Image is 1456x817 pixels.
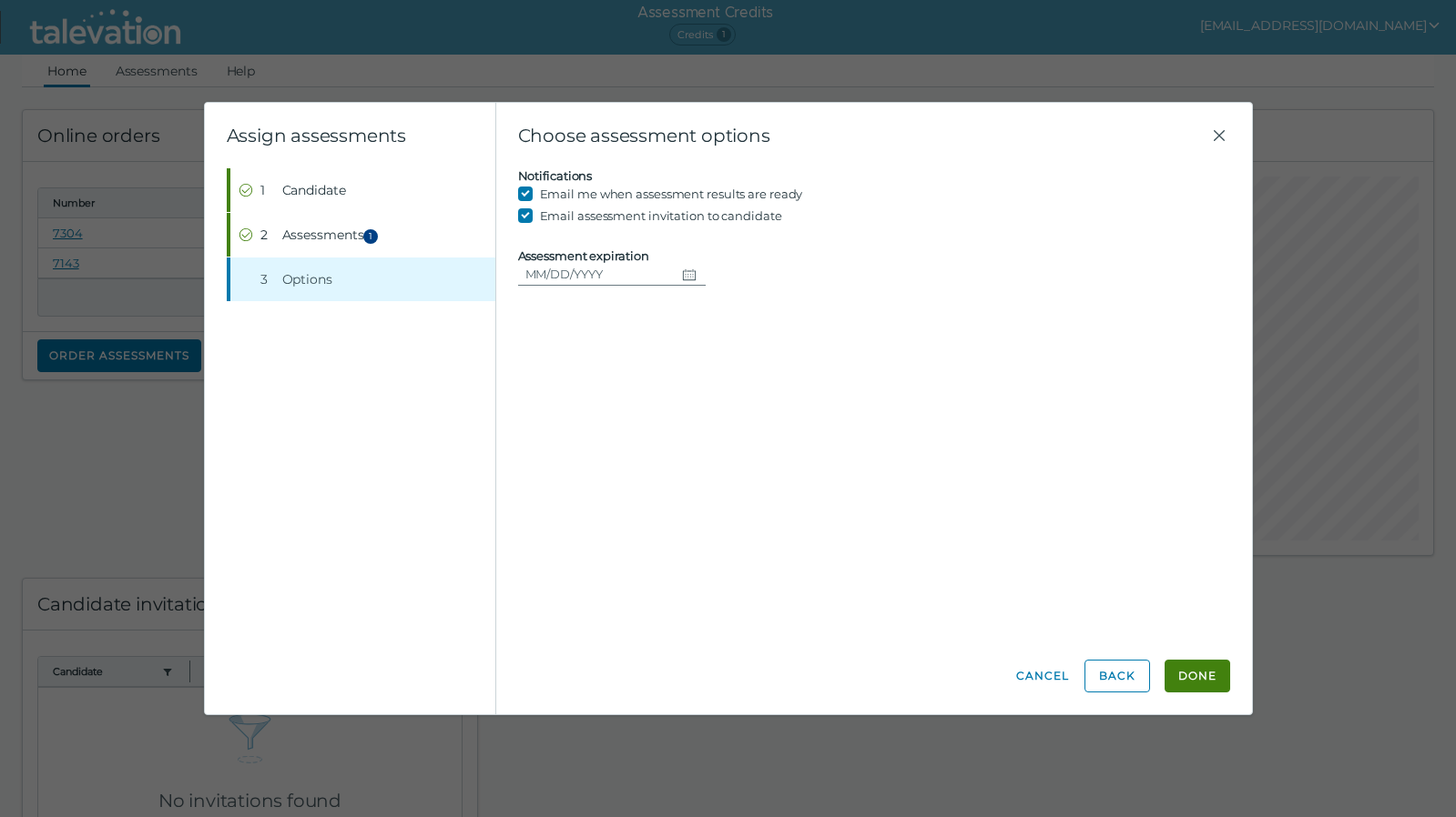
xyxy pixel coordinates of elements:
[675,263,706,285] button: Choose date
[230,213,495,257] button: Completed
[230,168,495,212] button: Completed
[239,183,253,197] cds-icon: Completed
[1208,125,1230,146] button: Close
[363,229,378,244] span: 1
[1165,660,1230,692] button: Done
[260,181,275,199] div: 1
[230,257,495,301] button: 3Options
[1015,660,1070,692] button: Cancel
[518,248,649,263] label: Assessment expiration
[1084,660,1150,692] button: Back
[227,168,495,301] nav: Wizard steps
[540,205,782,227] label: Email assessment invitation to candidate
[518,263,675,285] input: MM/DD/YYYY
[260,270,275,288] div: 3
[282,270,332,288] span: Options
[518,168,593,183] label: Notifications
[239,227,253,242] cds-icon: Completed
[282,226,384,244] span: Assessments
[540,183,803,205] label: Email me when assessment results are ready
[282,181,346,199] span: Candidate
[518,125,1208,146] span: Choose assessment options
[260,226,275,244] div: 2
[227,125,406,146] clr-wizard-title: Assign assessments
